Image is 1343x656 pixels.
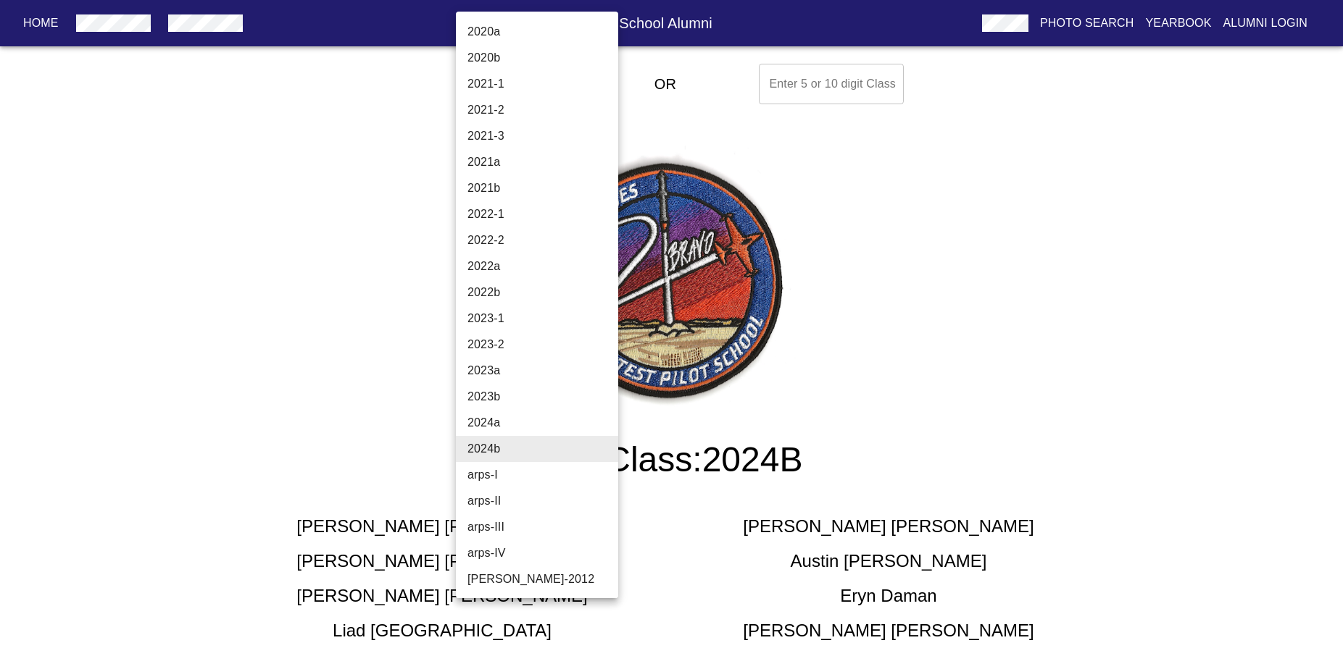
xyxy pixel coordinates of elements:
[456,175,631,201] li: 2021b
[456,488,631,514] li: arps-II
[456,97,631,123] li: 2021-2
[456,540,631,566] li: arps-IV
[456,19,631,45] li: 2020a
[456,462,631,488] li: arps-I
[456,332,631,358] li: 2023-2
[456,227,631,253] li: 2022-2
[456,410,631,436] li: 2024a
[456,436,631,462] li: 2024b
[456,566,631,592] li: [PERSON_NAME]-2012
[456,279,631,306] li: 2022b
[456,384,631,410] li: 2023b
[456,514,631,540] li: arps-III
[456,253,631,279] li: 2022a
[456,45,631,71] li: 2020b
[456,123,631,149] li: 2021-3
[456,306,631,332] li: 2023-1
[456,71,631,97] li: 2021-1
[456,201,631,227] li: 2022-1
[456,149,631,175] li: 2021a
[456,358,631,384] li: 2023a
